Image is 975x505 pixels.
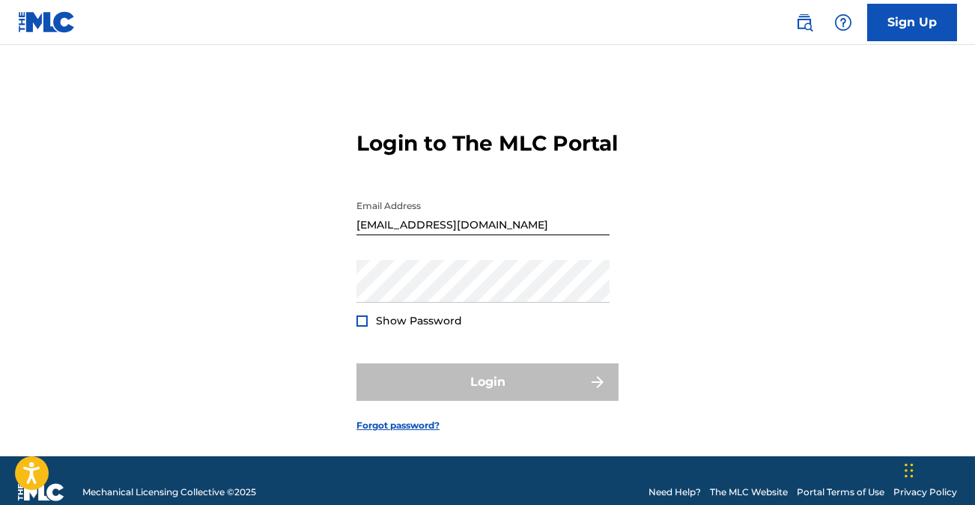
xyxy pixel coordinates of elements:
a: Sign Up [867,4,957,41]
iframe: Chat Widget [900,433,975,505]
img: search [795,13,813,31]
span: Show Password [376,314,462,327]
h3: Login to The MLC Portal [356,130,618,157]
a: Need Help? [649,486,701,499]
div: Drag [905,448,914,493]
a: Privacy Policy [893,486,957,499]
a: Forgot password? [356,419,440,432]
img: help [834,13,852,31]
span: Mechanical Licensing Collective © 2025 [82,486,256,499]
img: MLC Logo [18,11,76,33]
a: The MLC Website [710,486,788,499]
div: Help [828,7,858,37]
img: logo [18,483,64,501]
a: Public Search [789,7,819,37]
a: Portal Terms of Use [797,486,884,499]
